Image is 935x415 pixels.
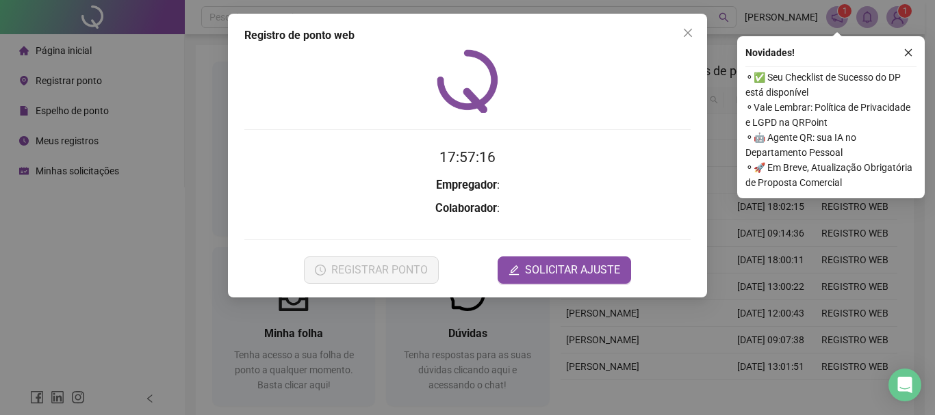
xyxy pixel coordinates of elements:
[888,369,921,401] div: Open Intercom Messenger
[498,256,631,284] button: editSOLICITAR AJUSTE
[525,262,620,278] span: SOLICITAR AJUSTE
[439,149,496,165] time: 17:57:16
[436,178,497,191] strong: Empregador
[745,70,917,100] span: ⚬ ✅ Seu Checklist de Sucesso do DP está disponível
[244,176,691,194] h3: :
[435,202,497,215] strong: Colaborador
[745,45,795,60] span: Novidades !
[677,22,699,44] button: Close
[745,100,917,130] span: ⚬ Vale Lembrar: Política de Privacidade e LGPD na QRPoint
[509,265,520,276] span: edit
[904,48,913,57] span: close
[244,200,691,217] h3: :
[682,27,693,38] span: close
[244,27,691,44] div: Registro de ponto web
[745,130,917,160] span: ⚬ 🤖 Agente QR: sua IA no Departamento Pessoal
[304,256,439,284] button: REGISTRAR PONTO
[437,49,498,113] img: QRPoint
[745,160,917,190] span: ⚬ 🚀 Em Breve, Atualização Obrigatória de Proposta Comercial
